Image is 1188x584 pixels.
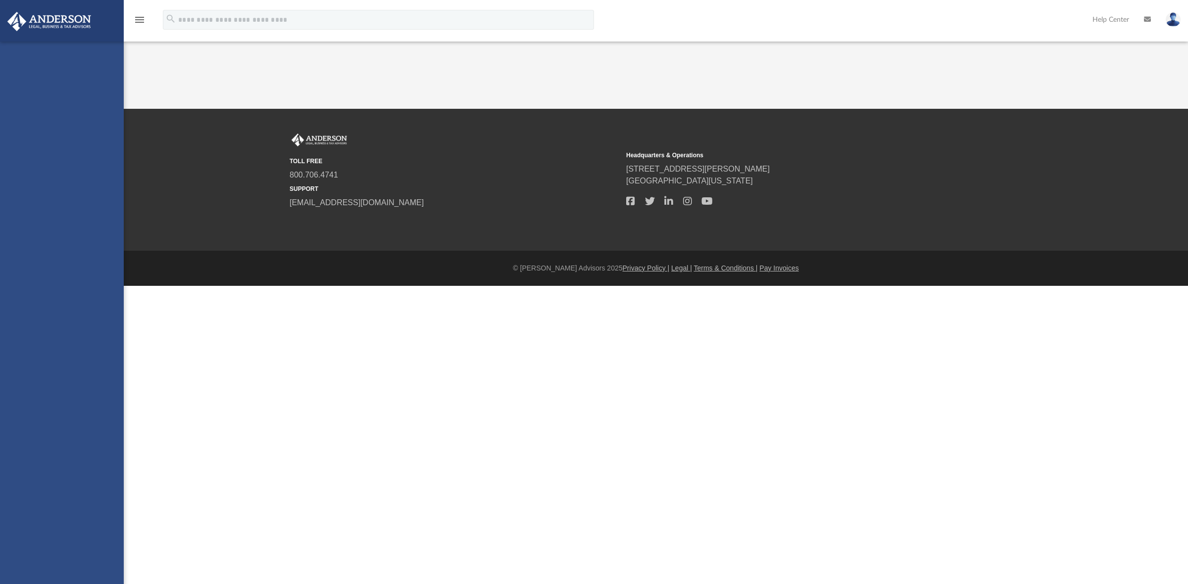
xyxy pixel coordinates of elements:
[134,14,146,26] i: menu
[4,12,94,31] img: Anderson Advisors Platinum Portal
[694,264,758,272] a: Terms & Conditions |
[626,151,956,160] small: Headquarters & Operations
[134,19,146,26] a: menu
[759,264,798,272] a: Pay Invoices
[124,263,1188,273] div: © [PERSON_NAME] Advisors 2025
[1166,12,1181,27] img: User Pic
[290,134,349,146] img: Anderson Advisors Platinum Portal
[290,171,338,179] a: 800.706.4741
[290,198,424,207] a: [EMAIL_ADDRESS][DOMAIN_NAME]
[165,13,176,24] i: search
[290,157,619,166] small: TOLL FREE
[626,165,770,173] a: [STREET_ADDRESS][PERSON_NAME]
[626,177,753,185] a: [GEOGRAPHIC_DATA][US_STATE]
[671,264,692,272] a: Legal |
[290,184,619,193] small: SUPPORT
[623,264,670,272] a: Privacy Policy |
